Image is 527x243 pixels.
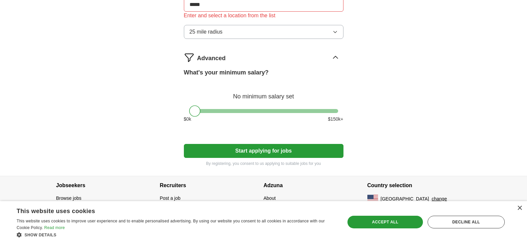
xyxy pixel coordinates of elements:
div: Accept all [347,216,423,228]
p: By registering, you consent to us applying to suitable jobs for you [184,161,343,167]
button: change [432,195,447,202]
a: Read more, opens a new window [44,225,65,230]
div: Show details [17,231,335,238]
a: Post a job [160,195,181,201]
div: This website uses cookies [17,205,319,215]
div: Enter and select a location from the list [184,12,343,20]
span: 25 mile radius [190,28,223,36]
label: What's your minimum salary? [184,68,269,77]
span: $ 0 k [184,116,192,123]
button: Start applying for jobs [184,144,343,158]
span: Advanced [197,54,226,63]
span: This website uses cookies to improve user experience and to enable personalised advertising. By u... [17,219,325,230]
div: Decline all [428,216,505,228]
span: [GEOGRAPHIC_DATA] [381,195,429,202]
img: filter [184,52,195,63]
div: Close [517,206,522,211]
span: Show details [25,233,57,237]
a: About [264,195,276,201]
div: No minimum salary set [184,85,343,101]
button: 25 mile radius [184,25,343,39]
span: $ 150 k+ [328,116,343,123]
img: US flag [367,195,378,203]
a: Browse jobs [56,195,81,201]
h4: Country selection [367,176,471,195]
